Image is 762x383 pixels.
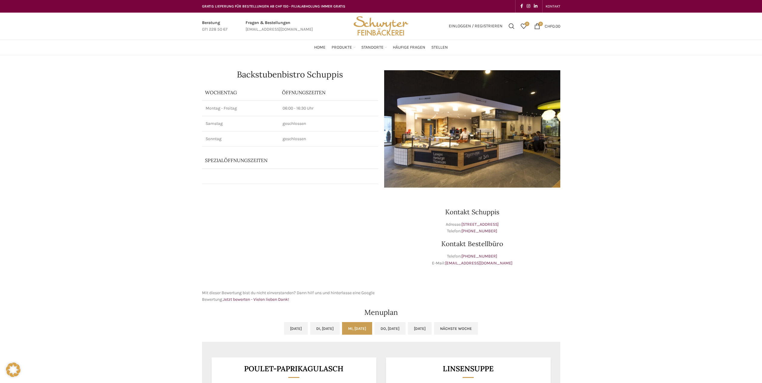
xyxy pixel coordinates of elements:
p: 06:00 - 16:30 Uhr [283,105,375,111]
a: Facebook social link [519,2,525,11]
p: Adresse: Telefon: [384,221,560,235]
p: geschlossen [283,121,375,127]
span: CHF [545,23,552,29]
a: Home [314,41,326,53]
p: Wochentag [205,89,276,96]
a: [PHONE_NUMBER] [461,254,497,259]
span: Standorte [361,45,384,50]
span: Stellen [431,45,448,50]
p: Montag - Freitag [206,105,275,111]
span: Produkte [332,45,352,50]
a: Mi, [DATE] [342,322,372,335]
span: 0 [538,22,543,26]
h2: Menuplan [202,309,560,316]
a: Linkedin social link [532,2,539,11]
p: ÖFFNUNGSZEITEN [282,89,375,96]
a: [DATE] [284,322,308,335]
a: Jetzt bewerten - Vielen lieben Dank! [223,297,289,302]
a: Häufige Fragen [393,41,425,53]
span: Häufige Fragen [393,45,425,50]
span: KONTAKT [546,4,560,8]
h1: Backstubenbistro Schuppis [202,70,378,79]
a: Infobox link [246,20,313,33]
a: KONTAKT [546,0,560,12]
div: Main navigation [199,41,563,53]
span: Einloggen / Registrieren [449,24,503,28]
a: Standorte [361,41,387,53]
p: Telefon: E-Mail: [384,253,560,267]
div: Meine Wunschliste [518,20,530,32]
img: Bäckerei Schwyter [351,13,410,40]
h3: Kontakt Bestellbüro [384,240,560,247]
span: Home [314,45,326,50]
a: 0 CHF0.00 [531,20,563,32]
a: Produkte [332,41,355,53]
a: Infobox link [202,20,228,33]
h3: Kontakt Schuppis [384,209,560,215]
a: Suchen [506,20,518,32]
div: Secondary navigation [543,0,563,12]
a: Stellen [431,41,448,53]
bdi: 0.00 [545,23,560,29]
a: [PHONE_NUMBER] [461,228,497,234]
a: Do, [DATE] [375,322,405,335]
h3: Linsensuppe [393,365,543,372]
a: [STREET_ADDRESS] [461,222,499,227]
iframe: schwyter schuppis [202,194,378,284]
p: Sonntag [206,136,275,142]
a: Einloggen / Registrieren [446,20,506,32]
a: [EMAIL_ADDRESS][DOMAIN_NAME] [445,261,513,266]
span: GRATIS LIEFERUNG FÜR BESTELLUNGEN AB CHF 150 - FILIALABHOLUNG IMMER GRATIS [202,4,345,8]
a: Di, [DATE] [310,322,340,335]
h3: Poulet-Paprikagulasch [219,365,369,372]
a: [DATE] [408,322,432,335]
p: Spezialöffnungszeiten [205,157,346,164]
a: 0 [518,20,530,32]
p: Mit dieser Bewertung bist du nicht einverstanden? Dann hilf uns und hinterlasse eine Google Bewer... [202,290,378,303]
a: Instagram social link [525,2,532,11]
a: Nächste Woche [434,322,478,335]
span: 0 [525,22,529,26]
a: Site logo [351,23,410,28]
p: geschlossen [283,136,375,142]
p: Samstag [206,121,275,127]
